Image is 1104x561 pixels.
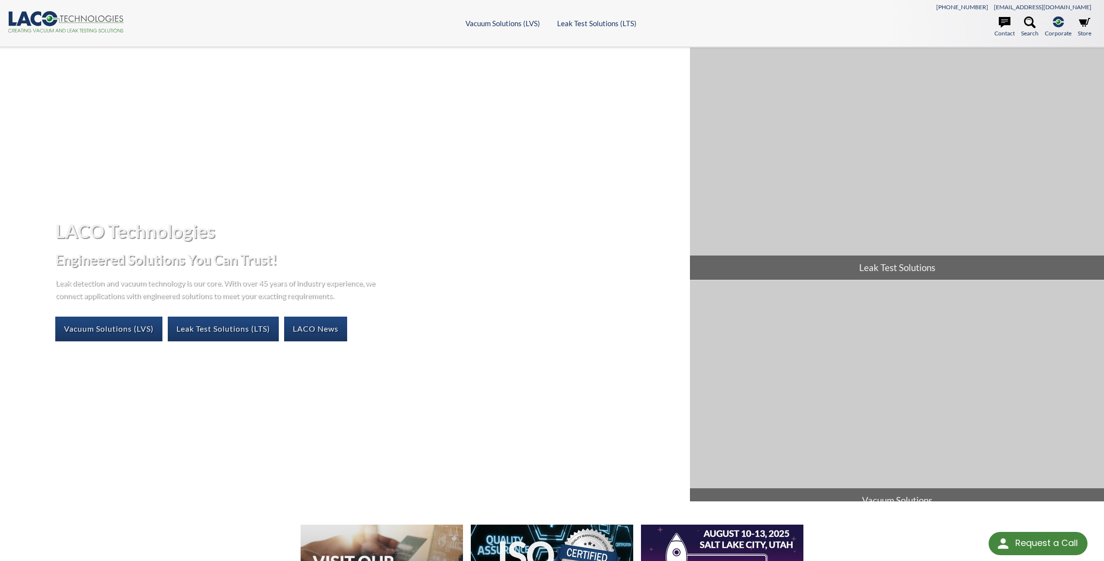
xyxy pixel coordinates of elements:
[1015,532,1078,554] div: Request a Call
[465,19,540,28] a: Vacuum Solutions (LVS)
[995,536,1011,551] img: round button
[1021,16,1039,38] a: Search
[55,219,682,243] h1: LACO Technologies
[55,276,380,301] p: Leak detection and vacuum technology is our core. With over 45 years of industry experience, we c...
[55,251,682,269] h2: Engineered Solutions You Can Trust!
[994,3,1091,11] a: [EMAIL_ADDRESS][DOMAIN_NAME]
[690,256,1104,280] span: Leak Test Solutions
[989,532,1088,555] div: Request a Call
[994,16,1015,38] a: Contact
[690,280,1104,513] a: Vacuum Solutions
[168,317,279,341] a: Leak Test Solutions (LTS)
[557,19,637,28] a: Leak Test Solutions (LTS)
[1078,16,1091,38] a: Store
[690,48,1104,280] a: Leak Test Solutions
[284,317,347,341] a: LACO News
[55,317,162,341] a: Vacuum Solutions (LVS)
[690,488,1104,513] span: Vacuum Solutions
[1045,29,1072,38] span: Corporate
[936,3,988,11] a: [PHONE_NUMBER]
